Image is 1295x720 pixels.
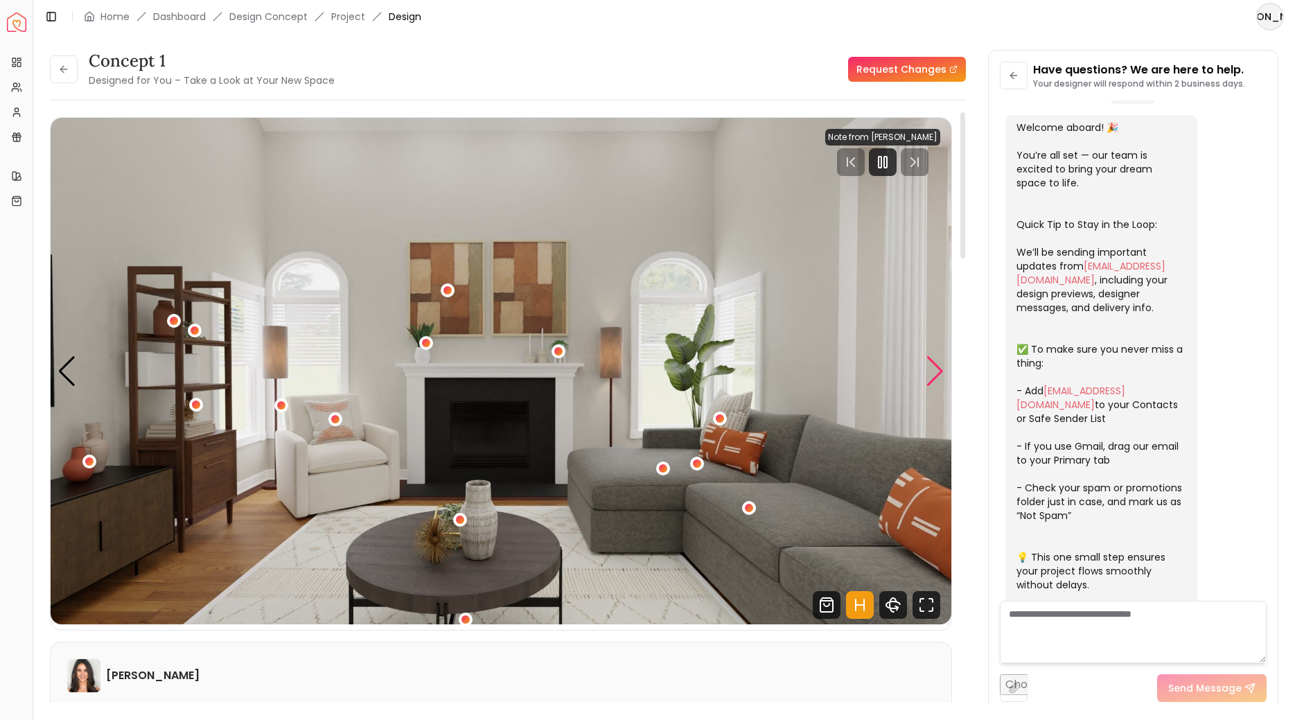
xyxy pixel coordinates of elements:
[874,154,891,170] svg: Pause
[913,591,940,619] svg: Fullscreen
[879,591,907,619] svg: 360 View
[58,356,76,387] div: Previous slide
[1256,3,1284,30] button: [PERSON_NAME]
[51,118,951,624] div: 4 / 6
[926,356,944,387] div: Next slide
[67,659,100,692] img: Angela Amore
[1016,259,1165,287] a: [EMAIL_ADDRESS][DOMAIN_NAME]
[1016,384,1125,412] a: [EMAIL_ADDRESS][DOMAIN_NAME]
[106,667,200,684] h6: [PERSON_NAME]
[1033,62,1245,78] p: Have questions? We are here to help.
[331,10,365,24] a: Project
[825,129,940,146] div: Note from [PERSON_NAME]
[89,73,335,87] small: Designed for You – Take a Look at Your New Space
[100,10,130,24] a: Home
[229,10,308,24] li: Design Concept
[84,10,421,24] nav: breadcrumb
[51,118,951,624] img: Design Render 4
[848,57,966,82] a: Request Changes
[89,50,335,72] h3: concept 1
[1016,121,1183,717] div: Welcome aboard! 🎉 You’re all set — our team is excited to bring your dream space to life. Quick T...
[7,12,26,32] a: Spacejoy
[1258,4,1283,29] span: [PERSON_NAME]
[813,591,840,619] svg: Shop Products from this design
[51,118,951,624] div: Carousel
[1033,78,1245,89] p: Your designer will respond within 2 business days.
[7,12,26,32] img: Spacejoy Logo
[153,10,206,24] a: Dashboard
[389,10,421,24] span: Design
[846,591,874,619] svg: Hotspots Toggle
